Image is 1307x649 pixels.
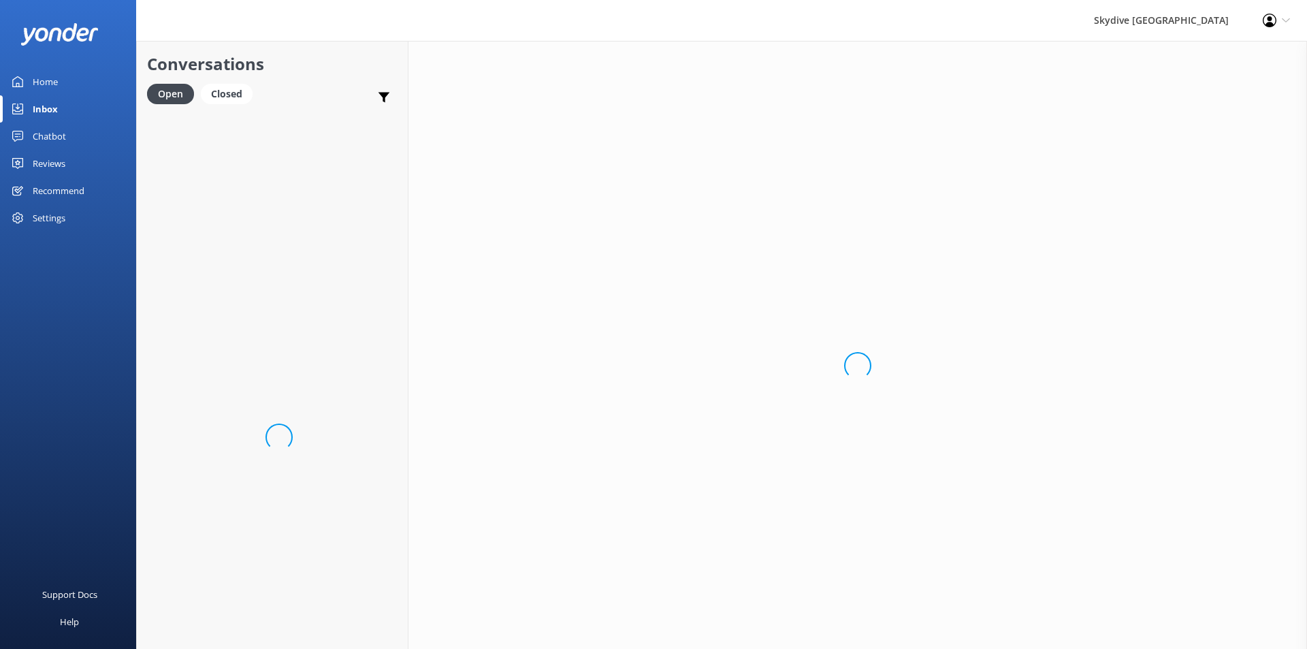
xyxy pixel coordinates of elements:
img: yonder-white-logo.png [20,23,99,46]
div: Home [33,68,58,95]
div: Support Docs [42,581,97,608]
div: Open [147,84,194,104]
div: Reviews [33,150,65,177]
div: Settings [33,204,65,232]
div: Inbox [33,95,58,123]
a: Open [147,86,201,101]
a: Closed [201,86,259,101]
div: Recommend [33,177,84,204]
h2: Conversations [147,51,398,77]
div: Help [60,608,79,635]
div: Chatbot [33,123,66,150]
div: Closed [201,84,253,104]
